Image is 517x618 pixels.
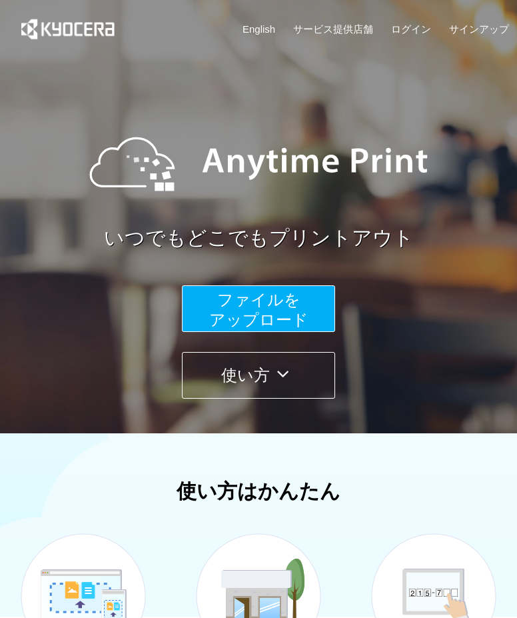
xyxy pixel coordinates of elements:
[209,291,308,329] span: ファイルを ​​アップロード
[293,22,373,36] a: サービス提供店舗
[243,22,275,36] a: English
[391,22,431,36] a: ログイン
[182,285,335,332] button: ファイルを​​アップロード
[182,352,335,399] button: 使い方
[449,22,509,36] a: サインアップ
